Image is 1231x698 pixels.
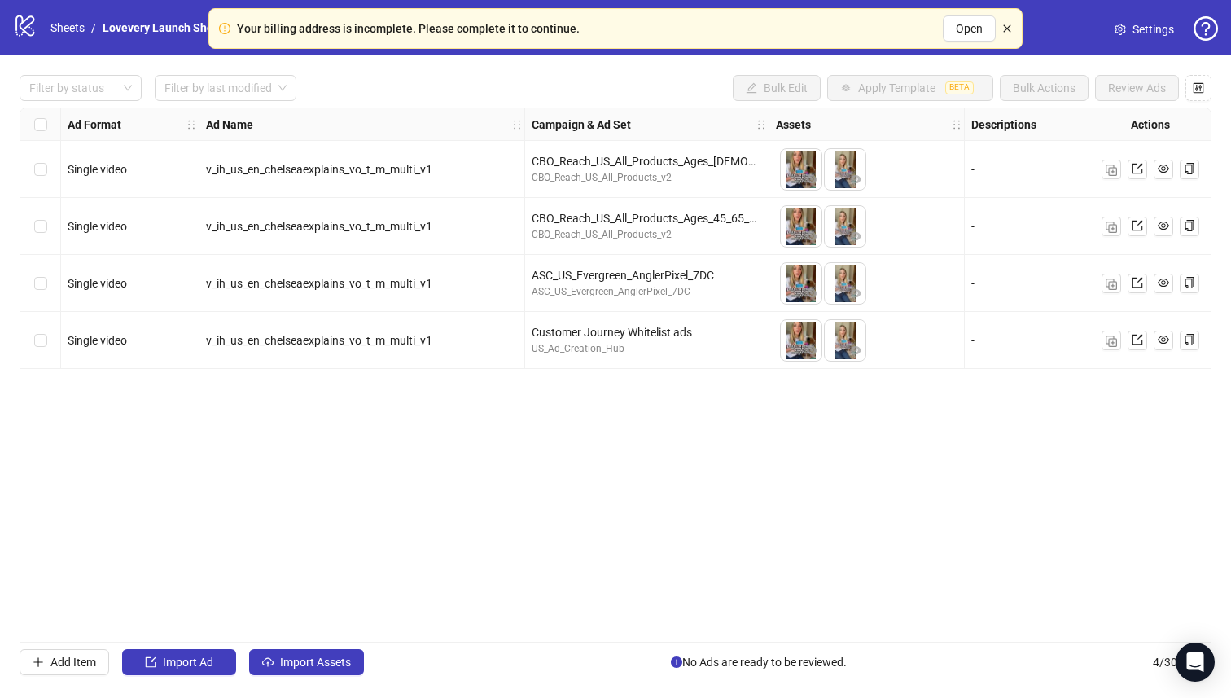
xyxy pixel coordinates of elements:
div: Resize Assets column [960,108,964,140]
div: Resize Campaign & Ad Set column [764,108,769,140]
img: Duplicate [1106,279,1117,290]
span: Single video [68,220,127,233]
span: copy [1184,220,1195,231]
img: Duplicate [1106,165,1117,176]
span: plus [33,656,44,668]
div: Select all rows [20,108,61,141]
div: Select row 2 [20,198,61,255]
button: Duplicate [1102,160,1121,179]
span: - [971,334,975,347]
span: question-circle [1194,16,1218,41]
img: Asset 2 [825,206,865,247]
img: Asset 2 [825,149,865,190]
a: Settings [1102,16,1187,42]
span: holder [756,119,767,130]
span: exclamation-circle [219,23,230,34]
a: Sheets [47,19,88,37]
div: Your billing address is incomplete. Please complete it to continue. [237,20,580,37]
span: holder [511,119,523,130]
span: No Ads are ready to be reviewed. [671,653,847,671]
span: Import Assets [280,656,351,669]
span: export [1132,277,1143,288]
span: holder [951,119,962,130]
span: info-circle [671,656,682,668]
img: Asset 1 [781,320,821,361]
div: ASC_US_Evergreen_AnglerPixel_7DC [532,284,762,300]
span: setting [1115,24,1126,35]
button: Duplicate [1102,274,1121,293]
span: copy [1184,163,1195,174]
span: eye [806,230,817,242]
a: Lovevery Launch Sheet US (Whitelist ads) [99,19,322,37]
button: Preview [846,170,865,190]
button: Configure table settings [1185,75,1211,101]
div: US_Ad_Creation_Hub [532,341,762,357]
div: Resize Ad Format column [195,108,199,140]
button: Open [943,15,996,42]
span: eye [850,230,861,242]
div: Select row 3 [20,255,61,312]
img: Asset 1 [781,149,821,190]
button: Review Ads [1095,75,1179,101]
div: CBO_Reach_US_All_Products_v2 [532,227,762,243]
button: Duplicate [1102,217,1121,236]
button: Preview [802,284,821,304]
strong: Actions [1131,116,1170,134]
span: export [1132,163,1143,174]
div: Select row 1 [20,141,61,198]
div: Open Intercom Messenger [1176,643,1215,682]
span: v_ih_us_en_chelseaexplains_vo_t_m_multi_v1 [206,277,432,290]
span: close [1002,24,1012,33]
button: Preview [846,227,865,247]
div: Select row 4 [20,312,61,369]
span: holder [767,119,778,130]
span: holder [962,119,974,130]
span: eye [806,173,817,185]
span: eye [1158,277,1169,288]
span: holder [523,119,534,130]
button: Import Ad [122,649,236,675]
span: copy [1184,277,1195,288]
div: ASC_US_Evergreen_AnglerPixel_7DC [532,266,762,284]
strong: Ad Format [68,116,121,134]
span: Add Item [50,656,96,669]
span: - [971,277,975,290]
span: holder [186,119,197,130]
span: 4 / 300 items [1153,653,1211,671]
span: eye [806,345,817,356]
img: Asset 2 [825,320,865,361]
span: Single video [68,334,127,347]
strong: Descriptions [971,116,1036,134]
button: Add Item [20,649,109,675]
button: Preview [802,341,821,361]
button: Preview [846,341,865,361]
span: - [971,220,975,233]
img: Duplicate [1106,222,1117,233]
div: CBO_Reach_US_All_Products_Ages_[DEMOGRAPHIC_DATA]_25-45_7every7daysfrequency [532,152,762,170]
span: Open [956,22,983,35]
div: Customer Journey Whitelist ads [532,323,762,341]
span: export [1132,334,1143,345]
button: Preview [802,227,821,247]
button: Apply TemplateBETA [827,75,993,101]
span: eye [1158,220,1169,231]
span: v_ih_us_en_chelseaexplains_vo_t_m_multi_v1 [206,334,432,347]
button: Preview [846,284,865,304]
button: Preview [802,170,821,190]
span: v_ih_us_en_chelseaexplains_vo_t_m_multi_v1 [206,163,432,176]
span: Settings [1132,20,1174,38]
span: eye [850,345,861,356]
img: Asset 1 [781,206,821,247]
span: copy [1184,334,1195,345]
strong: Assets [776,116,811,134]
div: Resize Ad Name column [520,108,524,140]
div: CBO_Reach_US_All_Products_v2 [532,170,762,186]
span: export [1132,220,1143,231]
button: Duplicate [1102,331,1121,350]
div: CBO_Reach_US_All_Products_Ages_45_65_7every7daysfrequency [532,209,762,227]
span: cloud-upload [262,656,274,668]
span: eye [806,288,817,299]
span: eye [850,288,861,299]
strong: Campaign & Ad Set [532,116,631,134]
span: eye [1158,163,1169,174]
